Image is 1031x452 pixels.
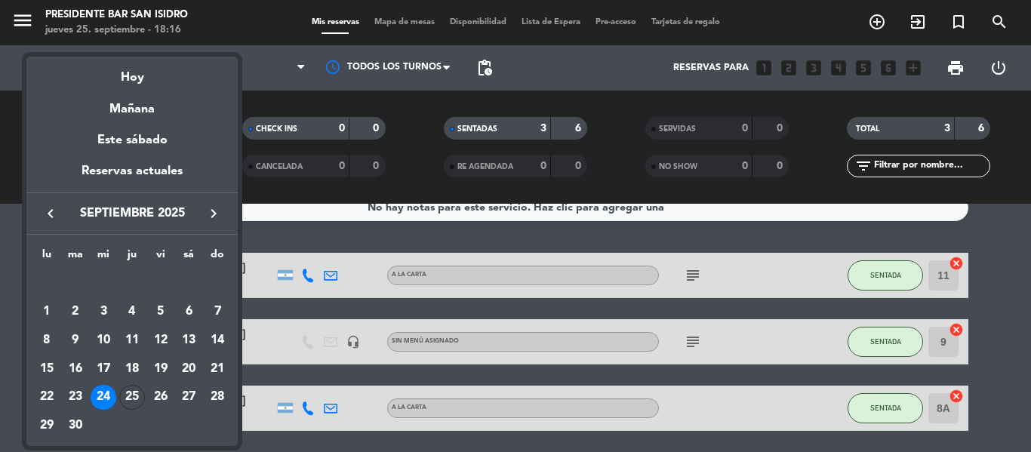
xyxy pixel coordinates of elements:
[91,385,116,410] div: 24
[203,355,232,383] td: 21 de septiembre de 2025
[63,327,88,353] div: 9
[32,298,61,327] td: 1 de septiembre de 2025
[63,385,88,410] div: 23
[200,204,227,223] button: keyboard_arrow_right
[26,119,238,161] div: Este sábado
[203,298,232,327] td: 7 de septiembre de 2025
[37,204,64,223] button: keyboard_arrow_left
[63,413,88,438] div: 30
[205,299,230,324] div: 7
[61,355,90,383] td: 16 de septiembre de 2025
[91,356,116,382] div: 17
[175,383,204,412] td: 27 de septiembre de 2025
[176,385,202,410] div: 27
[61,246,90,269] th: martes
[119,385,145,410] div: 25
[64,204,200,223] span: septiembre 2025
[61,326,90,355] td: 9 de septiembre de 2025
[89,355,118,383] td: 17 de septiembre de 2025
[26,57,238,88] div: Hoy
[146,298,175,327] td: 5 de septiembre de 2025
[32,411,61,440] td: 29 de septiembre de 2025
[89,326,118,355] td: 10 de septiembre de 2025
[119,299,145,324] div: 4
[34,299,60,324] div: 1
[146,326,175,355] td: 12 de septiembre de 2025
[91,299,116,324] div: 3
[118,355,146,383] td: 18 de septiembre de 2025
[42,204,60,223] i: keyboard_arrow_left
[175,246,204,269] th: sábado
[203,383,232,412] td: 28 de septiembre de 2025
[148,327,174,353] div: 12
[176,356,202,382] div: 20
[63,356,88,382] div: 16
[205,356,230,382] div: 21
[118,383,146,412] td: 25 de septiembre de 2025
[205,385,230,410] div: 28
[32,355,61,383] td: 15 de septiembre de 2025
[34,356,60,382] div: 15
[61,383,90,412] td: 23 de septiembre de 2025
[118,326,146,355] td: 11 de septiembre de 2025
[203,246,232,269] th: domingo
[175,326,204,355] td: 13 de septiembre de 2025
[32,383,61,412] td: 22 de septiembre de 2025
[203,326,232,355] td: 14 de septiembre de 2025
[118,298,146,327] td: 4 de septiembre de 2025
[34,413,60,438] div: 29
[32,326,61,355] td: 8 de septiembre de 2025
[148,385,174,410] div: 26
[91,327,116,353] div: 10
[175,355,204,383] td: 20 de septiembre de 2025
[26,161,238,192] div: Reservas actuales
[63,299,88,324] div: 2
[146,246,175,269] th: viernes
[146,383,175,412] td: 26 de septiembre de 2025
[119,356,145,382] div: 18
[205,204,223,223] i: keyboard_arrow_right
[89,298,118,327] td: 3 de septiembre de 2025
[148,299,174,324] div: 5
[89,383,118,412] td: 24 de septiembre de 2025
[34,327,60,353] div: 8
[32,246,61,269] th: lunes
[176,299,202,324] div: 6
[61,411,90,440] td: 30 de septiembre de 2025
[26,88,238,119] div: Mañana
[146,355,175,383] td: 19 de septiembre de 2025
[175,298,204,327] td: 6 de septiembre de 2025
[32,269,232,298] td: SEP.
[61,298,90,327] td: 2 de septiembre de 2025
[205,327,230,353] div: 14
[89,246,118,269] th: miércoles
[34,385,60,410] div: 22
[119,327,145,353] div: 11
[148,356,174,382] div: 19
[176,327,202,353] div: 13
[118,246,146,269] th: jueves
